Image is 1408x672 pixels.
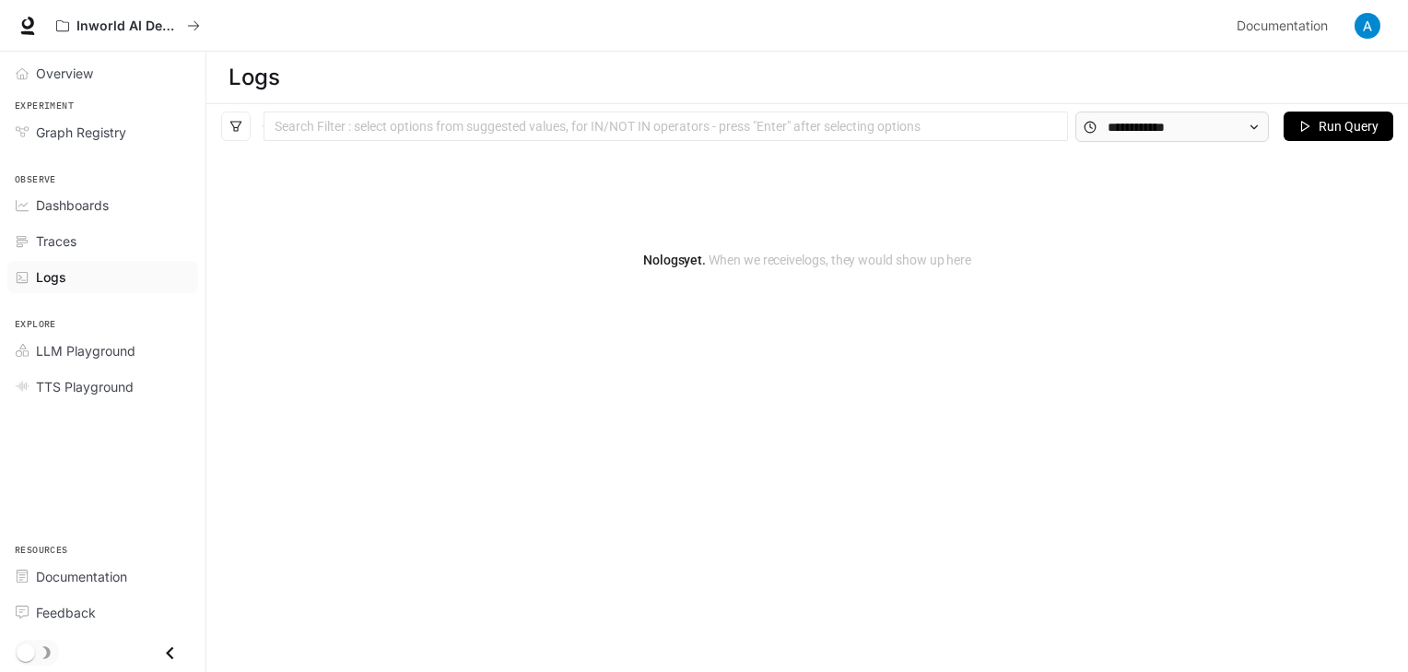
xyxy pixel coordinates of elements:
span: Documentation [1237,15,1328,38]
a: Feedback [7,596,198,629]
a: Graph Registry [7,116,198,148]
span: Traces [36,231,76,251]
span: Overview [36,64,93,83]
button: Close drawer [149,634,191,672]
span: Feedback [36,603,96,622]
a: Logs [7,261,198,293]
button: All workspaces [48,7,208,44]
a: Documentation [7,560,198,593]
span: LLM Playground [36,341,135,360]
a: Traces [7,225,198,257]
article: No logs yet. [643,250,971,270]
button: filter [221,112,251,141]
span: Logs [36,267,66,287]
span: Dark mode toggle [17,642,35,662]
span: TTS Playground [36,377,134,396]
span: Documentation [36,567,127,586]
p: Inworld AI Demos [76,18,180,34]
span: Graph Registry [36,123,126,142]
img: User avatar [1355,13,1380,39]
a: Overview [7,57,198,89]
span: Dashboards [36,195,109,215]
span: Run Query [1319,116,1379,136]
a: Documentation [1229,7,1342,44]
span: When we receive logs , they would show up here [706,253,971,267]
button: Run Query [1284,112,1393,141]
span: filter [229,120,242,133]
a: Dashboards [7,189,198,221]
a: LLM Playground [7,335,198,367]
button: User avatar [1349,7,1386,44]
h1: Logs [229,59,279,96]
a: TTS Playground [7,371,198,403]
